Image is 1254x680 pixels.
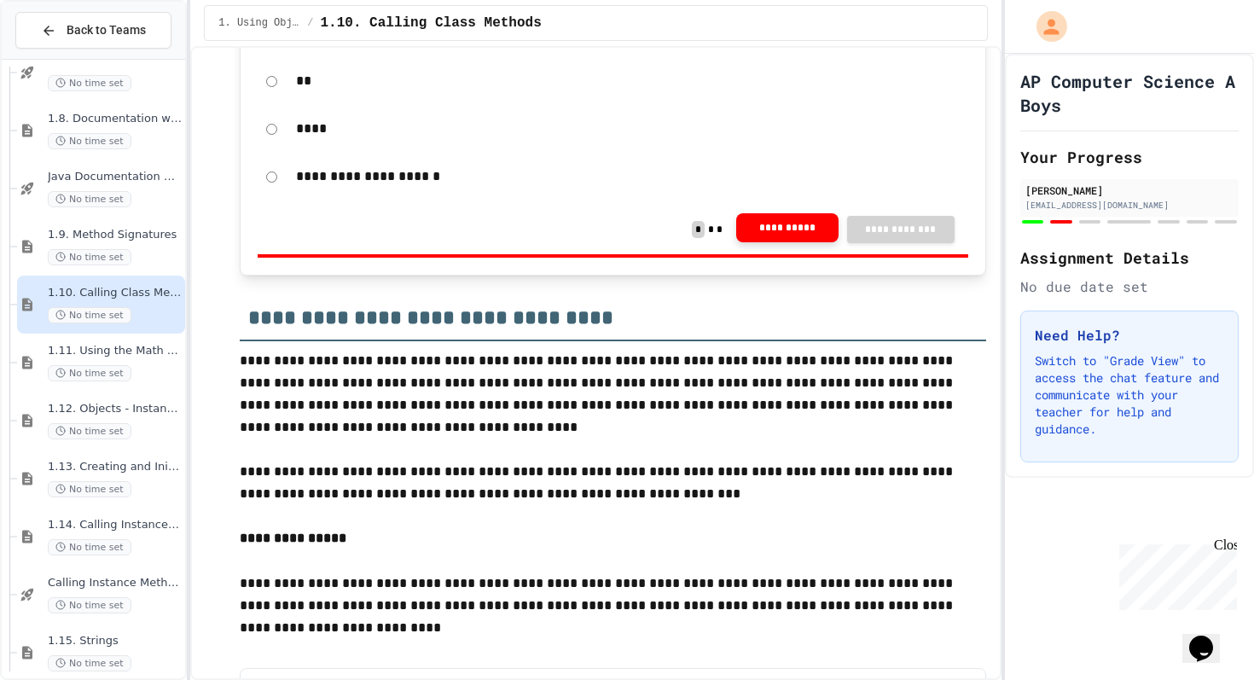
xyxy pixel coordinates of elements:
span: 1.9. Method Signatures [48,228,182,242]
div: No due date set [1020,276,1239,297]
span: No time set [48,191,131,207]
h3: Need Help? [1035,325,1224,346]
iframe: chat widget [1182,612,1237,663]
span: No time set [48,655,131,671]
span: 1.12. Objects - Instances of Classes [48,402,182,416]
span: No time set [48,365,131,381]
button: Back to Teams [15,12,171,49]
span: 1.15. Strings [48,634,182,648]
span: 1.13. Creating and Initializing Objects: Constructors [48,460,182,474]
h1: AP Computer Science A Boys [1020,69,1239,117]
span: 1. Using Objects and Methods [218,16,300,30]
h2: Your Progress [1020,145,1239,169]
span: 1.10. Calling Class Methods [321,13,542,33]
span: No time set [48,133,131,149]
span: No time set [48,307,131,323]
iframe: chat widget [1112,538,1237,610]
span: No time set [48,539,131,555]
span: 1.11. Using the Math Class [48,344,182,358]
span: Calling Instance Methods - Topic 1.14 [48,576,182,590]
span: Java Documentation with Comments - Topic 1.8 [48,170,182,184]
h2: Assignment Details [1020,246,1239,270]
p: Switch to "Grade View" to access the chat feature and communicate with your teacher for help and ... [1035,352,1224,438]
span: 1.10. Calling Class Methods [48,286,182,300]
span: No time set [48,249,131,265]
span: No time set [48,75,131,91]
span: No time set [48,481,131,497]
span: / [307,16,313,30]
div: [PERSON_NAME] [1025,183,1234,198]
span: No time set [48,423,131,439]
span: 1.14. Calling Instance Methods [48,518,182,532]
span: Back to Teams [67,21,146,39]
span: No time set [48,597,131,613]
div: My Account [1019,7,1071,46]
div: [EMAIL_ADDRESS][DOMAIN_NAME] [1025,199,1234,212]
span: 1.8. Documentation with Comments and Preconditions [48,112,182,126]
div: Chat with us now!Close [7,7,118,108]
